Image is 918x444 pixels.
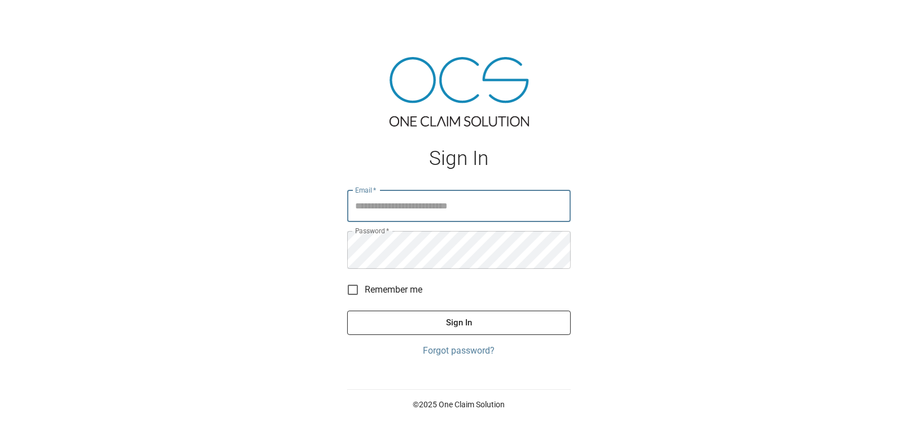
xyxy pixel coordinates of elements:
img: ocs-logo-white-transparent.png [14,7,59,29]
label: Email [355,185,377,195]
img: ocs-logo-tra.png [390,57,529,127]
h1: Sign In [347,147,571,170]
span: Remember me [365,283,422,297]
a: Forgot password? [347,344,571,358]
label: Password [355,226,389,236]
button: Sign In [347,311,571,334]
p: © 2025 One Claim Solution [347,399,571,410]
